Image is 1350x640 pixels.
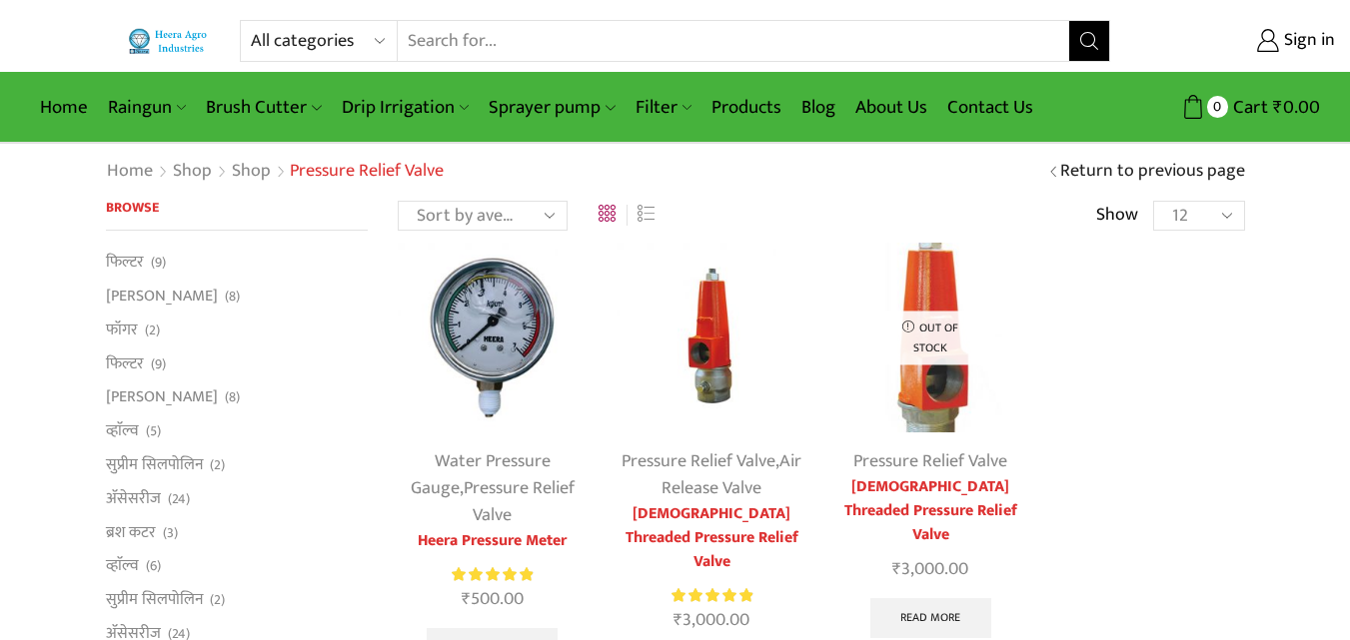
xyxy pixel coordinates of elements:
a: [PERSON_NAME] [106,280,218,314]
img: Heera Pressure Meter [398,243,587,431]
bdi: 0.00 [1273,92,1320,123]
a: Contact Us [937,84,1043,131]
a: Heera Pressure Meter [398,529,587,553]
a: सुप्रीम सिलपोलिन [106,447,203,481]
a: Pressure Relief Valve [622,446,775,476]
a: Sign in [1140,23,1335,59]
bdi: 3,000.00 [892,554,968,584]
a: व्हाॅल्व [106,549,139,583]
a: फॉगर [106,313,138,346]
div: Rated 5.00 out of 5 [672,585,752,606]
a: Filter [626,84,701,131]
span: Sign in [1279,28,1335,54]
span: (2) [210,455,225,475]
div: , [617,448,805,502]
a: Sprayer pump [479,84,625,131]
a: Shop [172,159,213,185]
button: Search button [1069,21,1109,61]
bdi: 3,000.00 [674,605,749,635]
span: (6) [146,556,161,576]
a: Read more about “Male Threaded Pressure Relief Valve” [870,598,992,638]
a: Raingun [98,84,196,131]
span: Browse [106,196,159,219]
span: ₹ [674,605,682,635]
a: Return to previous page [1060,159,1245,185]
a: Home [30,84,98,131]
a: फिल्टर [106,251,144,279]
span: (24) [168,489,190,509]
span: Show [1096,203,1138,229]
div: Rated 5.00 out of 5 [452,564,533,585]
p: Out of stock [883,312,978,364]
h1: Pressure Relief Valve [290,161,444,183]
span: (9) [151,354,166,374]
span: ₹ [462,584,471,614]
span: (5) [146,421,161,441]
span: ₹ [1273,92,1283,123]
a: Blog [791,84,845,131]
bdi: 500.00 [462,584,524,614]
a: सुप्रीम सिलपोलिन [106,583,203,617]
span: Rated out of 5 [452,564,533,585]
span: (8) [225,287,240,307]
a: Drip Irrigation [332,84,479,131]
span: (2) [145,320,160,340]
a: Air Release Valve [662,446,801,503]
a: [DEMOGRAPHIC_DATA] Threaded Pressure Relief Valve [617,502,805,574]
a: [PERSON_NAME] [106,380,218,414]
a: Pressure Relief Valve [853,446,1007,476]
input: Search for... [398,21,1068,61]
span: (3) [163,523,178,543]
span: ₹ [892,554,901,584]
span: (9) [151,253,166,273]
select: Shop order [398,201,568,231]
a: Shop [231,159,272,185]
a: Products [701,84,791,131]
span: (2) [210,590,225,610]
a: Pressure Relief Valve [464,473,575,530]
a: Water Pressure Gauge [411,446,551,503]
span: (8) [225,387,240,407]
span: Cart [1228,94,1268,121]
a: ब्रश कटर [106,515,156,549]
a: Brush Cutter [196,84,331,131]
a: 0 Cart ₹0.00 [1130,89,1320,126]
span: Rated out of 5 [672,585,752,606]
a: [DEMOGRAPHIC_DATA] Threaded Pressure Relief Valve [836,475,1025,547]
img: male threaded pressure relief valve [836,243,1025,431]
a: Home [106,159,154,185]
nav: Breadcrumb [106,159,444,185]
span: 0 [1207,96,1228,117]
a: फिल्टर [106,346,144,380]
img: Female threaded pressure relief valve [617,243,805,431]
a: अ‍ॅसेसरीज [106,481,161,515]
div: , [398,448,587,529]
a: About Us [845,84,937,131]
a: व्हाॅल्व [106,414,139,448]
